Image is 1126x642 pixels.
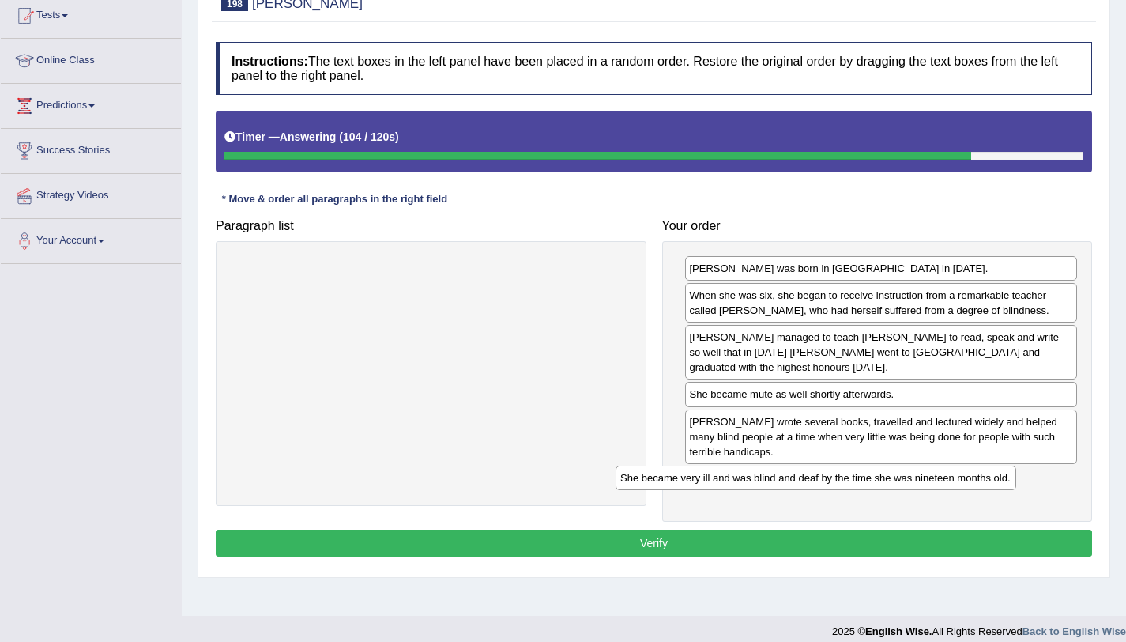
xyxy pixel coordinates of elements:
h4: Paragraph list [216,219,646,233]
div: She became very ill and was blind and deaf by the time she was nineteen months old. [616,466,1016,490]
b: Instructions: [232,55,308,68]
b: Answering [280,130,337,143]
a: Success Stories [1,129,181,168]
b: 104 / 120s [343,130,395,143]
div: 2025 © All Rights Reserved [832,616,1126,639]
button: Verify [216,530,1092,557]
div: When she was six, she began to receive instruction from a remarkable teacher called [PERSON_NAME]... [685,283,1078,323]
b: ) [395,130,399,143]
a: Online Class [1,39,181,78]
h5: Timer — [224,131,399,143]
div: [PERSON_NAME] wrote several books, travelled and lectured widely and helped many blind people at ... [685,410,1078,464]
div: [PERSON_NAME] was born in [GEOGRAPHIC_DATA] in [DATE]. [685,256,1078,281]
h4: Your order [662,219,1093,233]
a: Your Account [1,219,181,259]
a: Strategy Videos [1,174,181,213]
div: [PERSON_NAME] managed to teach [PERSON_NAME] to read, speak and write so well that in [DATE] [PER... [685,325,1078,380]
h4: The text boxes in the left panel have been placed in a random order. Restore the original order b... [216,42,1092,95]
strong: English Wise. [865,625,932,637]
a: Predictions [1,84,181,123]
div: She became mute as well shortly afterwards. [685,382,1078,406]
div: * Move & order all paragraphs in the right field [216,192,454,207]
a: Back to English Wise [1022,625,1126,637]
b: ( [339,130,343,143]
